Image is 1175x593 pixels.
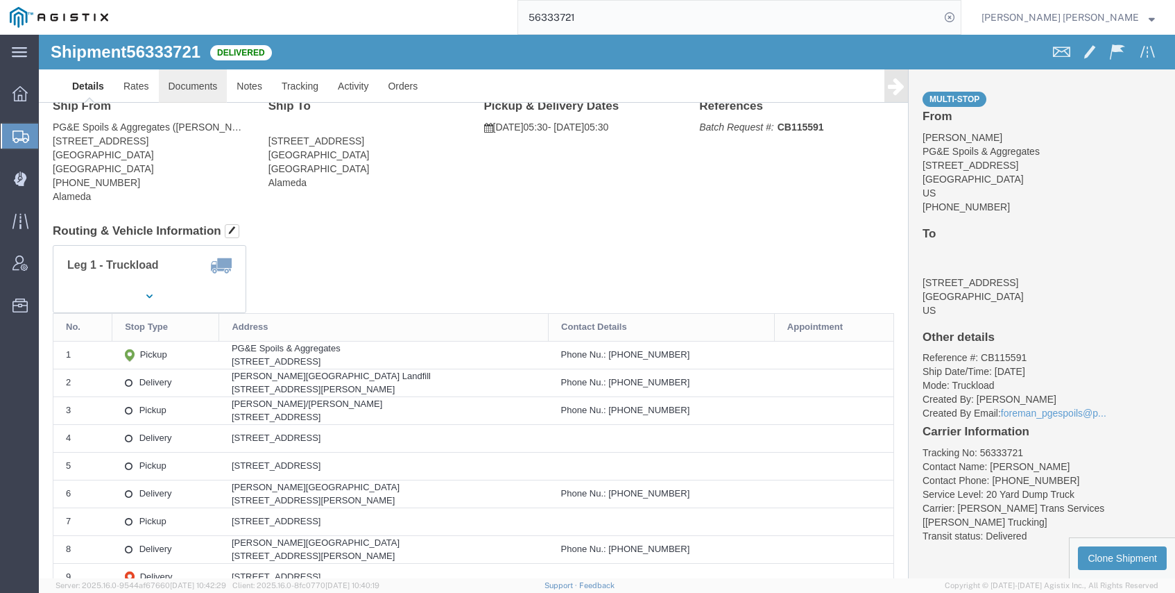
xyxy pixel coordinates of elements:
[981,10,1139,25] span: Kayte Bray Dogali
[55,581,226,590] span: Server: 2025.16.0-9544af67660
[981,9,1156,26] button: [PERSON_NAME] [PERSON_NAME]
[518,1,940,34] input: Search for shipment number, reference number
[39,35,1175,578] iframe: FS Legacy Container
[232,581,379,590] span: Client: 2025.16.0-8fc0770
[945,580,1158,592] span: Copyright © [DATE]-[DATE] Agistix Inc., All Rights Reserved
[170,581,226,590] span: [DATE] 10:42:29
[10,7,108,28] img: logo
[325,581,379,590] span: [DATE] 10:40:19
[544,581,579,590] a: Support
[579,581,615,590] a: Feedback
